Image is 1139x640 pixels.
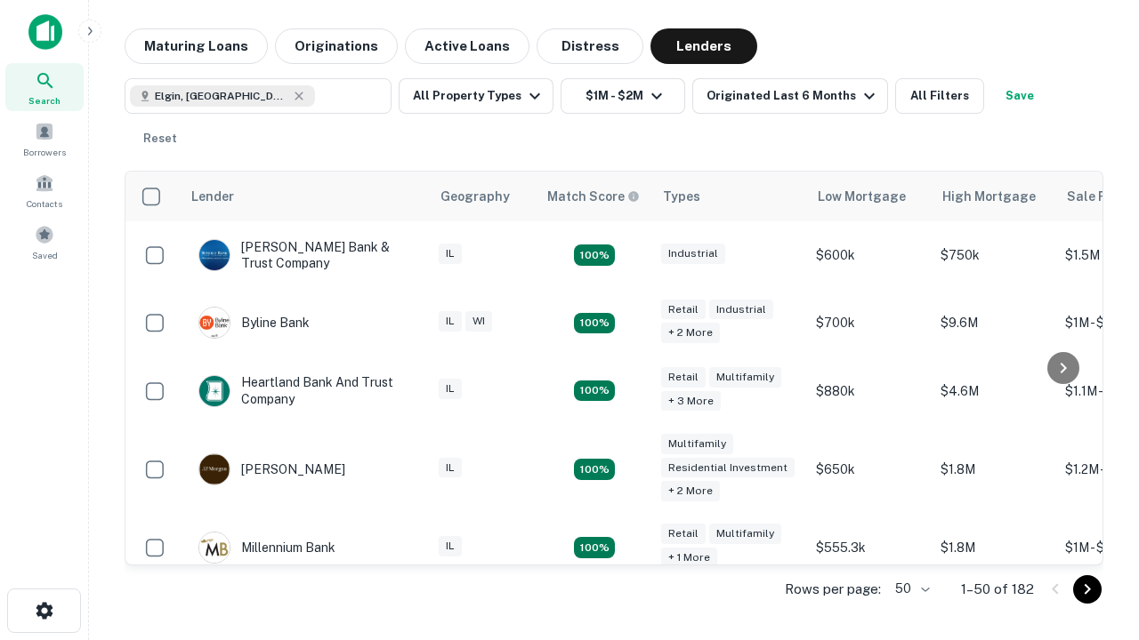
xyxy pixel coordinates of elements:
th: Capitalize uses an advanced AI algorithm to match your search with the best lender. The match sco... [537,172,652,221]
button: Go to next page [1073,575,1102,604]
div: Multifamily [709,367,781,388]
iframe: Chat Widget [1050,498,1139,583]
span: Contacts [27,196,62,211]
button: Lenders [650,28,757,64]
div: IL [439,244,462,264]
a: Saved [5,218,84,266]
div: Matching Properties: 28, hasApolloMatch: undefined [574,244,615,266]
td: $1.8M [932,425,1056,515]
td: $1.8M [932,514,1056,581]
button: Maturing Loans [125,28,268,64]
div: 50 [888,576,933,602]
button: Save your search to get updates of matches that match your search criteria. [991,78,1048,114]
img: picture [199,376,230,406]
img: capitalize-icon.png [28,14,62,50]
button: $1M - $2M [561,78,685,114]
div: Byline Bank [198,307,310,339]
a: Search [5,63,84,111]
div: Types [663,186,700,207]
img: picture [199,532,230,563]
div: IL [439,379,462,399]
td: $555.3k [807,514,932,581]
th: Types [652,172,807,221]
button: Originated Last 6 Months [692,78,888,114]
td: $4.6M [932,356,1056,424]
div: Originated Last 6 Months [707,85,880,107]
button: All Property Types [399,78,553,114]
div: Industrial [661,244,725,264]
td: $650k [807,425,932,515]
div: High Mortgage [942,186,1036,207]
button: Reset [132,121,189,156]
span: Elgin, [GEOGRAPHIC_DATA], [GEOGRAPHIC_DATA] [155,88,288,104]
span: Saved [32,248,58,262]
div: + 3 more [661,391,721,412]
a: Contacts [5,166,84,214]
div: IL [439,536,462,556]
td: $880k [807,356,932,424]
div: IL [439,458,462,478]
button: All Filters [895,78,984,114]
div: IL [439,311,462,332]
div: [PERSON_NAME] Bank & Trust Company [198,239,412,271]
td: $700k [807,289,932,356]
th: High Mortgage [932,172,1056,221]
p: Rows per page: [785,579,881,600]
div: Retail [661,524,706,544]
img: picture [199,240,230,270]
th: Low Mortgage [807,172,932,221]
img: picture [199,308,230,338]
img: picture [199,454,230,484]
div: Matching Properties: 16, hasApolloMatch: undefined [574,537,615,558]
button: Active Loans [405,28,529,64]
div: Retail [661,367,706,388]
div: + 1 more [661,548,717,568]
div: Matching Properties: 26, hasApolloMatch: undefined [574,459,615,480]
div: Matching Properties: 19, hasApolloMatch: undefined [574,313,615,334]
div: Matching Properties: 19, hasApolloMatch: undefined [574,380,615,402]
div: Millennium Bank [198,532,335,564]
div: Industrial [709,300,773,320]
div: Residential Investment [661,458,795,478]
button: Distress [537,28,643,64]
div: Geography [440,186,510,207]
td: $9.6M [932,289,1056,356]
div: Heartland Bank And Trust Company [198,374,412,406]
div: + 2 more [661,481,720,501]
a: Borrowers [5,115,84,163]
span: Borrowers [23,145,66,159]
div: Multifamily [709,524,781,544]
div: Low Mortgage [818,186,906,207]
th: Lender [181,172,430,221]
div: WI [465,311,492,332]
div: Lender [191,186,234,207]
div: [PERSON_NAME] [198,453,345,485]
div: Capitalize uses an advanced AI algorithm to match your search with the best lender. The match sco... [547,187,640,206]
p: 1–50 of 182 [961,579,1034,600]
button: Originations [275,28,398,64]
h6: Match Score [547,187,636,206]
span: Search [28,93,61,108]
div: Retail [661,300,706,320]
td: $600k [807,221,932,289]
td: $750k [932,221,1056,289]
th: Geography [430,172,537,221]
div: Multifamily [661,434,733,454]
div: + 2 more [661,323,720,343]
